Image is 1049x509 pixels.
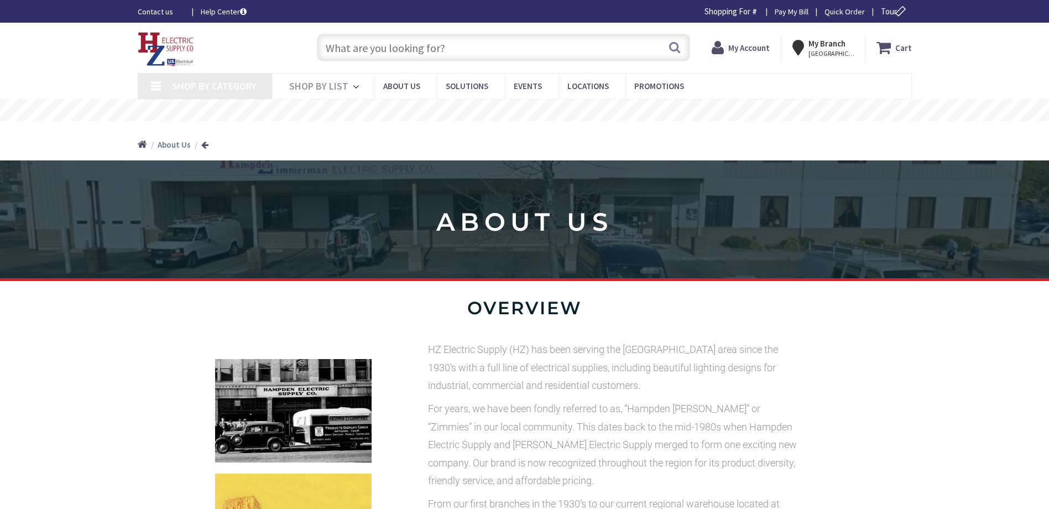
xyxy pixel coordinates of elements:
[158,139,191,150] strong: About Us
[712,38,770,58] a: My Account
[567,81,609,91] span: Locations
[428,341,805,394] p: HZ Electric Supply (HZ) has been serving the [GEOGRAPHIC_DATA] area since the 1930’s with a full ...
[138,6,183,17] a: Contact us
[728,43,770,53] strong: My Account
[446,81,488,91] span: Solutions
[895,38,912,58] strong: Cart
[383,81,420,91] span: About Us
[514,81,542,91] span: Events
[289,80,348,92] span: Shop By List
[808,38,846,49] strong: My Branch
[704,6,750,17] span: Shopping For
[138,32,194,66] img: HZ Electric Supply
[824,6,865,17] a: Quick Order
[428,400,805,490] p: For years, we have been fondly referred to as, “Hampden [PERSON_NAME]” or “Zimmies” in our local ...
[201,6,247,17] a: Help Center
[634,81,684,91] span: Promotions
[881,6,909,17] span: Tour
[775,6,808,17] a: Pay My Bill
[317,34,690,61] input: What are you looking for?
[808,49,855,58] span: [GEOGRAPHIC_DATA], [GEOGRAPHIC_DATA]
[792,38,854,58] div: My Branch [GEOGRAPHIC_DATA], [GEOGRAPHIC_DATA]
[752,6,757,17] strong: #
[172,80,257,92] span: Shop By Category
[876,38,912,58] a: Cart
